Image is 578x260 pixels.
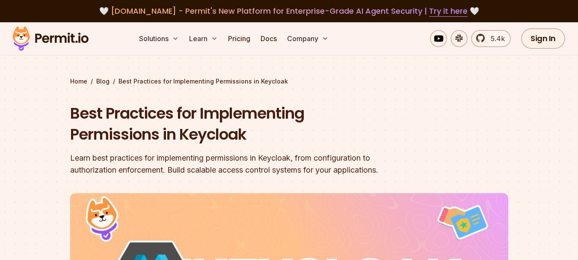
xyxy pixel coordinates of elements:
[257,30,280,47] a: Docs
[521,28,565,49] a: Sign In
[96,77,110,86] a: Blog
[471,30,511,47] a: 5.4k
[70,77,508,86] div: / /
[284,30,332,47] button: Company
[70,152,399,176] div: Learn best practices for implementing permissions in Keycloak, from configuration to authorizatio...
[186,30,221,47] button: Learn
[70,103,399,145] h1: Best Practices for Implementing Permissions in Keycloak
[429,6,468,17] a: Try it here
[21,5,557,17] div: 🤍 🤍
[225,30,254,47] a: Pricing
[70,77,87,86] a: Home
[136,30,182,47] button: Solutions
[111,6,468,16] span: [DOMAIN_NAME] - Permit's New Platform for Enterprise-Grade AI Agent Security |
[9,24,92,53] img: Permit logo
[486,33,505,44] span: 5.4k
